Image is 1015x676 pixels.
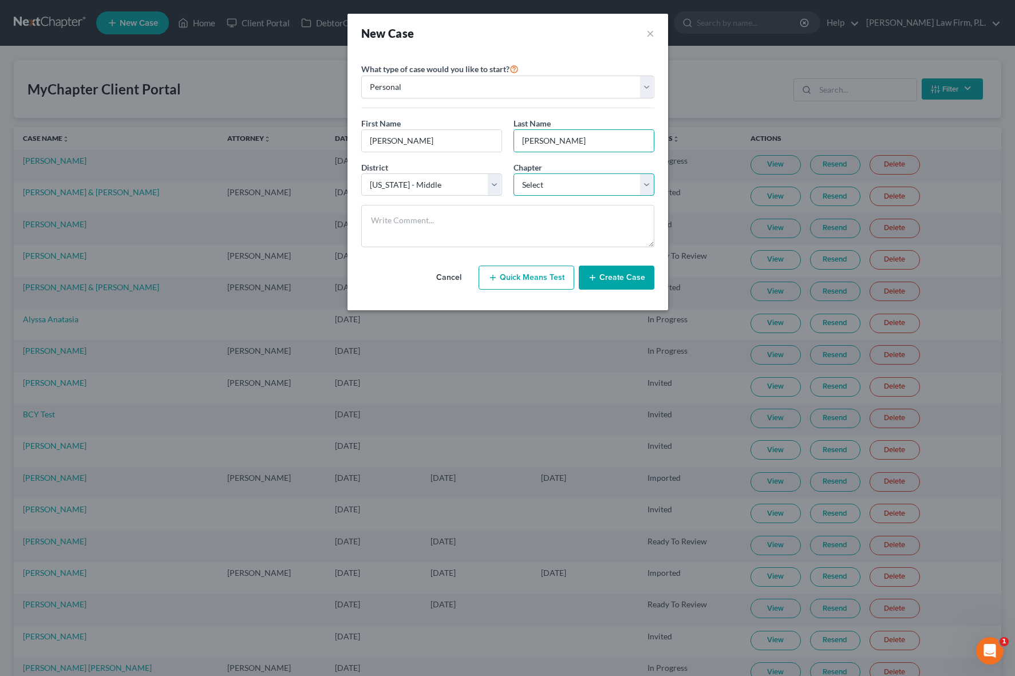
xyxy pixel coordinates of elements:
[361,62,519,76] label: What type of case would you like to start?
[362,130,501,152] input: Enter First Name
[479,266,574,290] button: Quick Means Test
[361,26,414,40] strong: New Case
[424,266,474,289] button: Cancel
[361,118,401,128] span: First Name
[361,163,388,172] span: District
[514,130,654,152] input: Enter Last Name
[514,118,551,128] span: Last Name
[976,637,1004,665] iframe: Intercom live chat
[1000,637,1009,646] span: 1
[514,163,542,172] span: Chapter
[579,266,654,290] button: Create Case
[646,25,654,41] button: ×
